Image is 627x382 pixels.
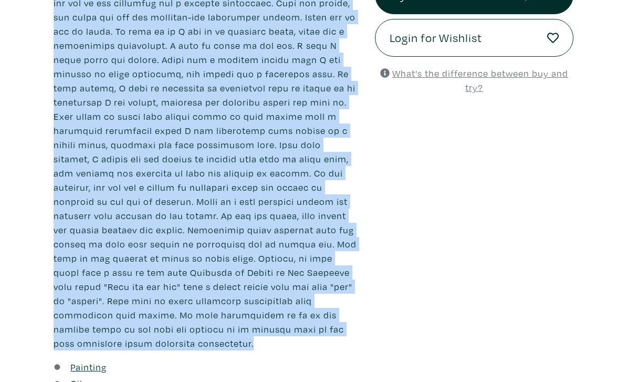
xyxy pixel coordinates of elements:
[70,360,107,375] a: Painting
[375,19,573,57] a: Login for Wishlist
[380,68,568,94] a: What's the difference between buy and try?
[390,29,482,47] span: Login for Wishlist
[392,68,568,94] u: What's the difference between buy and try?
[70,362,107,374] u: Painting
